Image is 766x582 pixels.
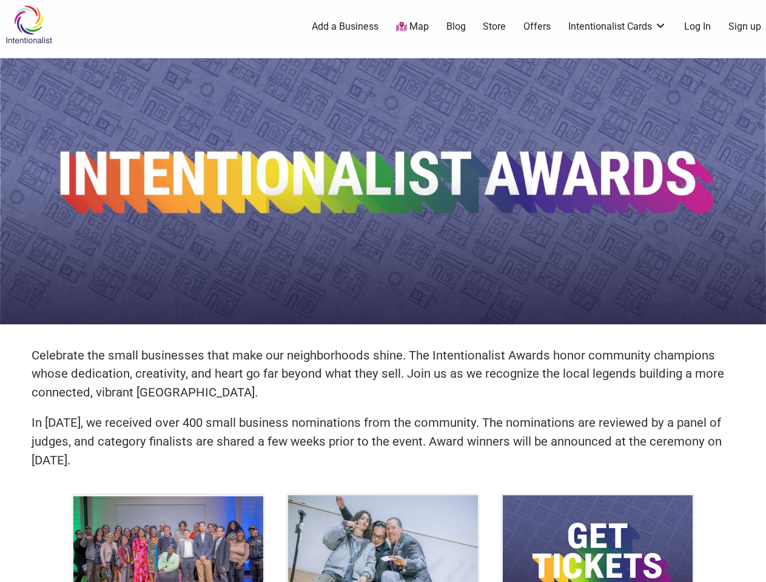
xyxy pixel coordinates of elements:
[483,20,506,33] a: Store
[32,413,735,469] p: In [DATE], we received over 400 small business nominations from the community. The nominations ar...
[446,20,466,33] a: Blog
[684,20,711,33] a: Log In
[32,346,735,402] p: Celebrate the small businesses that make our neighborhoods shine. The Intentionalist Awards honor...
[523,20,551,33] a: Offers
[568,20,667,33] a: Intentionalist Cards
[312,20,378,33] a: Add a Business
[728,20,761,33] a: Sign up
[396,20,429,34] a: Map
